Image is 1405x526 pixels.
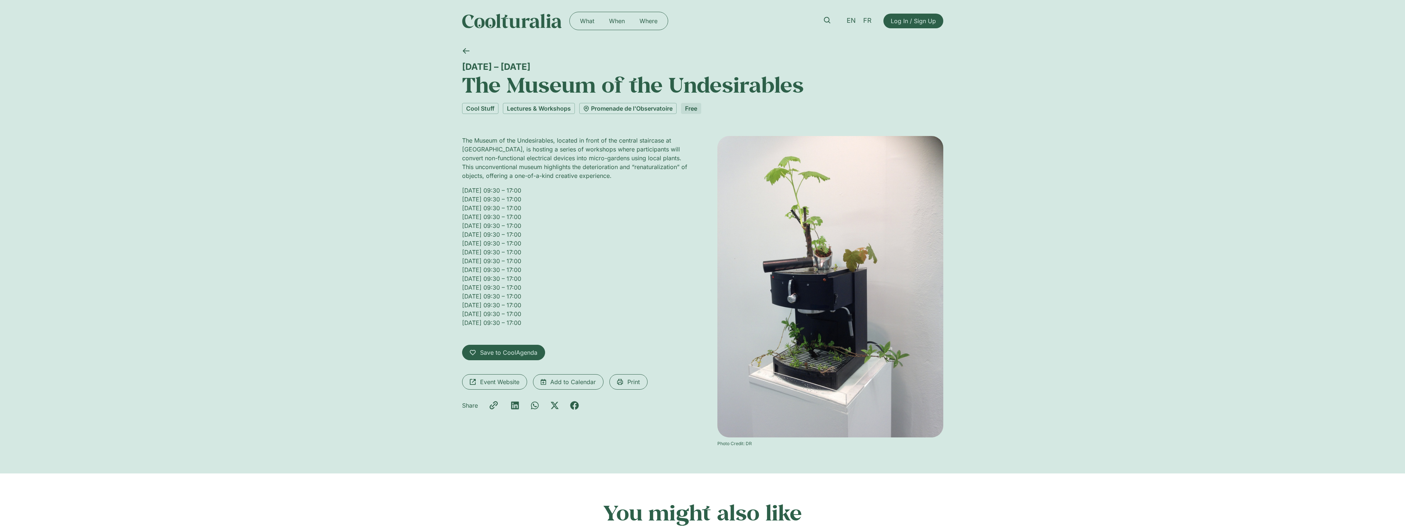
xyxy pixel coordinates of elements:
div: Share on x-twitter [550,401,559,410]
a: Log In / Sign Up [883,14,943,28]
div: Share on whatsapp [530,401,539,410]
img: Coolturalia - Le Musée des indésirables/ Une oeuvre participative et éphémère de Michel Blazy [717,136,943,437]
a: Print [609,374,648,390]
a: When [602,15,632,27]
span: Log In / Sign Up [891,17,936,25]
a: What [573,15,602,27]
a: Save to CoolAgenda [462,345,545,360]
p: Share [462,401,478,410]
span: Save to CoolAgenda [480,348,537,357]
a: Event Website [462,374,527,390]
span: FR [863,17,872,25]
a: Promenade de l'Observatoire [579,103,677,114]
span: Event Website [480,377,519,386]
span: Add to Calendar [550,377,596,386]
h1: The Museum of the Undesirables [462,72,943,97]
a: FR [860,15,875,26]
span: Print [627,377,640,386]
nav: Menu [573,15,665,27]
h2: You might also like [462,500,943,525]
p: [DATE] 09:30 – 17:00 [DATE] 09:30 – 17:00 [DATE] 09:30 – 17:00 [DATE] 09:30 – 17:00 [DATE] 09:30 ... [462,186,688,327]
div: Share on linkedin [511,401,519,410]
span: EN [847,17,856,25]
a: Cool Stuff [462,103,498,114]
a: EN [843,15,860,26]
p: The Museum of the Undesirables, located in front of the central staircase at [GEOGRAPHIC_DATA], i... [462,136,688,180]
a: Where [632,15,665,27]
div: [DATE] – [DATE] [462,61,943,72]
div: Share on facebook [570,401,579,410]
div: Photo Credit: DR [717,440,943,447]
div: Free [681,103,701,114]
a: Add to Calendar [533,374,604,390]
a: Lectures & Workshops [503,103,575,114]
